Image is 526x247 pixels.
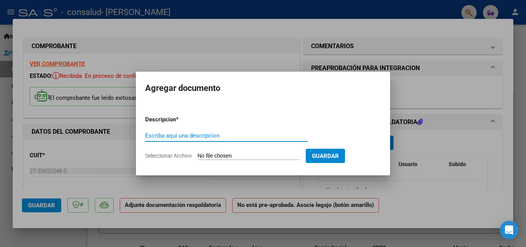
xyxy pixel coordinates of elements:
div: Open Intercom Messenger [500,221,518,239]
button: Guardar [306,149,345,163]
span: Guardar [312,153,339,160]
span: Seleccionar Archivo [145,153,192,159]
p: Descripcion [145,115,216,124]
h2: Agregar documento [145,81,381,96]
